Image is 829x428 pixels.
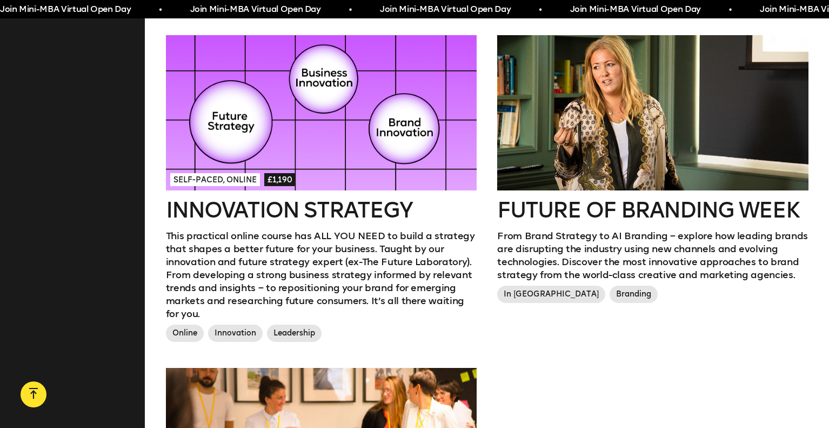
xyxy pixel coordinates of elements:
p: This practical online course has ALL YOU NEED to build a strategy that shapes a better future for... [166,229,477,268]
span: • [347,3,350,16]
h2: Innovation Strategy [166,199,477,221]
span: In [GEOGRAPHIC_DATA] [497,286,605,303]
span: • [727,3,730,16]
span: Leadership [267,325,322,342]
p: From Brand Strategy to AI Branding – explore how leading brands are disrupting the industry using... [497,229,808,281]
h2: Future of branding week [497,199,808,221]
span: Innovation [208,325,263,342]
span: • [537,3,540,16]
span: Online [166,325,204,342]
a: Self-paced, Online£1,190Innovation StrategyThis practical online course has ALL YOU NEED to build... [166,35,477,347]
span: Branding [610,286,658,303]
a: Future of branding weekFrom Brand Strategy to AI Branding – explore how leading brands are disrup... [497,35,808,308]
span: £1,190 [264,173,296,186]
p: From developing a strong business strategy informed by relevant trends and insights – to repositi... [166,268,477,320]
span: • [157,3,160,16]
span: Self-paced, Online [170,173,260,186]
